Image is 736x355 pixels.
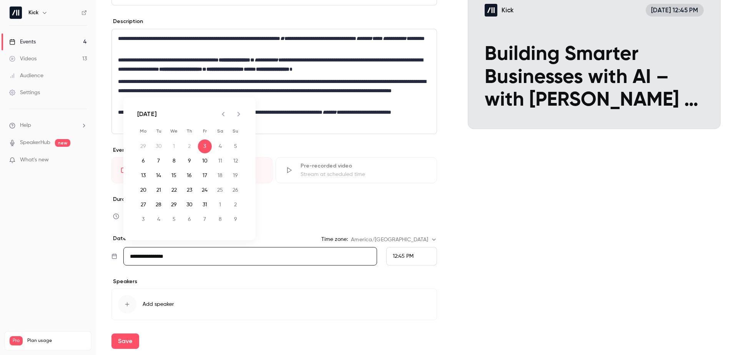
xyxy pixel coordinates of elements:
div: Pre-recorded video [301,162,427,170]
label: Description [111,18,143,25]
span: Pro [10,336,23,345]
button: 5 [167,212,181,226]
span: Monday [136,123,150,139]
button: Next month [231,106,246,122]
button: 13 [136,169,150,182]
button: 3 [136,212,150,226]
span: Sunday [229,123,243,139]
span: Thursday [183,123,196,139]
button: 2 [229,198,243,212]
span: Wednesday [167,123,181,139]
div: Stream at scheduled time [301,171,427,178]
span: 12:45 PM [393,254,414,259]
span: Plan usage [27,338,86,344]
button: 6 [183,212,196,226]
a: SpeakerHub [20,139,50,147]
button: 11 [213,154,227,168]
div: Audience [9,72,43,80]
button: 7 [198,212,212,226]
button: 18 [213,169,227,182]
button: 8 [167,154,181,168]
img: Kick [10,7,22,19]
button: 14 [152,169,166,182]
button: 4 [152,212,166,226]
button: 21 [152,183,166,197]
div: [DATE] [137,109,157,119]
button: Add speaker [111,289,437,320]
button: 20 [136,183,150,197]
label: Time zone: [321,236,348,243]
div: America/[GEOGRAPHIC_DATA] [351,236,437,244]
div: LiveGo live at scheduled time [111,157,272,183]
p: Speakers [111,278,437,285]
span: Help [20,121,31,129]
button: 9 [183,154,196,168]
button: 4 [213,139,227,153]
li: help-dropdown-opener [9,121,87,129]
p: Event type [111,146,437,154]
button: 25 [213,183,227,197]
span: new [55,139,70,147]
span: What's new [20,156,49,164]
button: 17 [198,169,212,182]
button: 29 [167,198,181,212]
button: 24 [198,183,212,197]
div: From [386,247,437,265]
button: Save [111,333,139,349]
button: 9 [229,212,243,226]
span: Add speaker [143,300,174,308]
span: Tuesday [152,123,166,139]
span: Saturday [213,123,227,139]
button: 27 [136,198,150,212]
div: Events [9,38,36,46]
button: 30 [183,198,196,212]
button: 6 [136,154,150,168]
label: Duration [111,196,437,203]
button: 3 [198,139,212,153]
button: 8 [213,212,227,226]
h6: Kick [28,9,38,17]
p: Date and time [111,235,151,242]
button: 26 [229,183,243,197]
button: 22 [167,183,181,197]
button: 15 [167,169,181,182]
iframe: Noticeable Trigger [78,157,87,164]
button: 7 [152,154,166,168]
div: Pre-recorded videoStream at scheduled time [276,157,437,183]
button: 28 [152,198,166,212]
div: Settings [9,89,40,96]
button: 23 [183,183,196,197]
button: 16 [183,169,196,182]
div: Videos [9,55,37,63]
button: 31 [198,198,212,212]
button: 1 [213,198,227,212]
button: 12 [229,154,243,168]
span: Friday [198,123,212,139]
button: 10 [198,154,212,168]
button: 19 [229,169,243,182]
div: editor [112,29,437,134]
button: 5 [229,139,243,153]
section: description [111,29,437,134]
